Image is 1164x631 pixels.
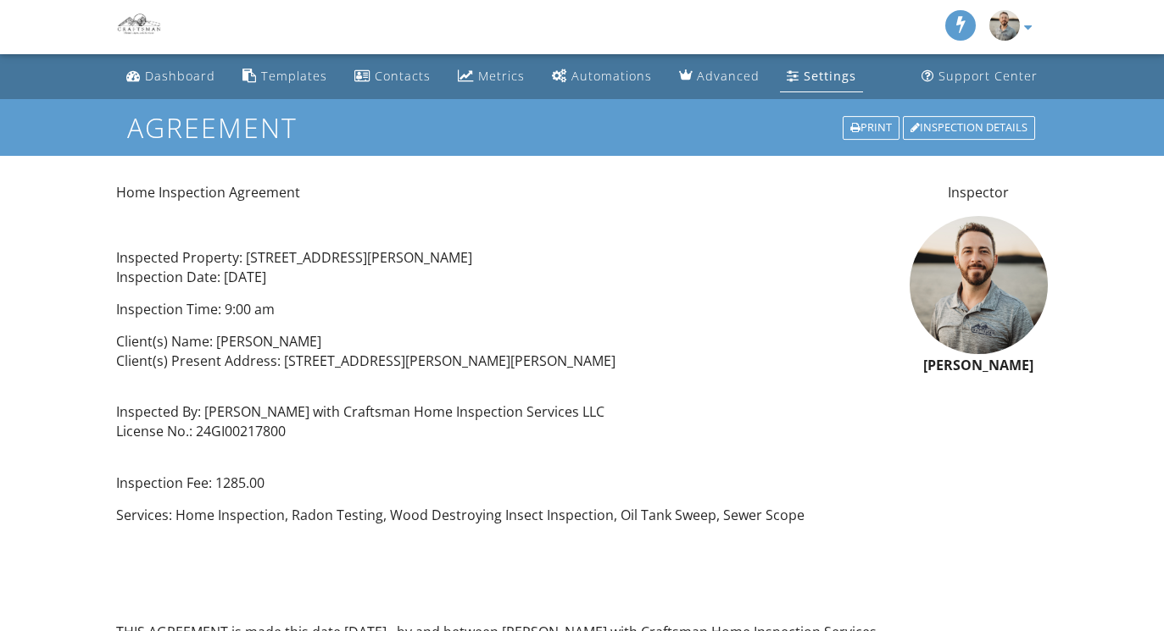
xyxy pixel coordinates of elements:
[841,114,901,141] a: Print
[571,68,652,84] div: Automations
[843,116,899,140] div: Print
[915,61,1044,92] a: Support Center
[780,61,863,92] a: Settings
[116,384,888,440] p: Inspected By: [PERSON_NAME] with Craftsman Home Inspection Services LLC License No.: 24GI00217800
[375,68,431,84] div: Contacts
[236,61,334,92] a: Templates
[804,68,856,84] div: Settings
[127,113,1037,142] h1: Agreement
[116,183,888,202] p: Home Inspection Agreement
[478,68,525,84] div: Metrics
[901,114,1037,141] a: Inspection Details
[451,61,532,92] a: Metrics
[910,183,1048,202] p: Inspector
[116,506,888,524] p: Services: Home Inspection, Radon Testing, Wood Destroying Insect Inspection, Oil Tank Sweep, Sewe...
[989,10,1020,41] img: dsc02735.jpg
[910,216,1048,354] img: dsc02735.jpg
[145,68,215,84] div: Dashboard
[261,68,327,84] div: Templates
[116,332,888,370] p: Client(s) Name: [PERSON_NAME] Client(s) Present Address: [STREET_ADDRESS][PERSON_NAME][PERSON_NAME]
[120,61,222,92] a: Dashboard
[672,61,766,92] a: Advanced
[938,68,1038,84] div: Support Center
[348,61,437,92] a: Contacts
[116,454,888,492] p: Inspection Fee: 1285.00
[545,61,659,92] a: Automations (Basic)
[116,248,888,286] p: Inspected Property: [STREET_ADDRESS][PERSON_NAME] Inspection Date: [DATE]
[910,358,1048,374] h6: [PERSON_NAME]
[903,116,1035,140] div: Inspection Details
[116,300,888,318] p: Inspection Time: 9:00 am
[116,4,162,50] img: Craftsman Home Inspection Services LLC
[697,68,760,84] div: Advanced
